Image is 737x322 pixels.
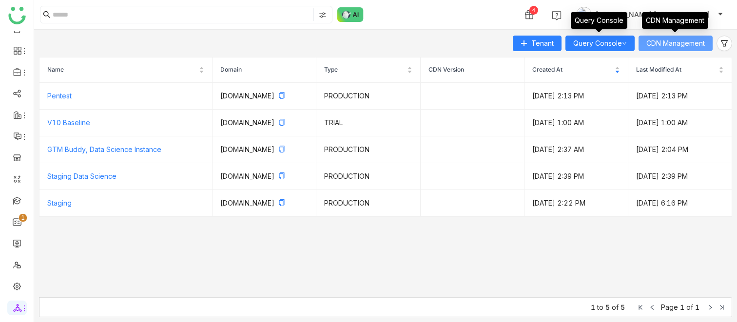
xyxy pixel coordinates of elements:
[524,163,628,190] td: [DATE] 2:39 PM
[597,303,603,311] span: to
[612,303,619,311] span: of
[596,9,710,20] span: [PERSON_NAME] [PERSON_NAME]
[213,57,316,83] th: Domain
[47,199,72,207] a: Staging
[524,190,628,217] td: [DATE] 2:22 PM
[8,7,26,24] img: logo
[621,303,625,311] span: 5
[513,36,562,51] button: Tenant
[220,171,308,182] p: [DOMAIN_NAME]
[642,12,708,29] div: CDN Management
[628,190,732,217] td: [DATE] 6:16 PM
[524,136,628,163] td: [DATE] 2:37 AM
[574,7,725,22] button: [PERSON_NAME] [PERSON_NAME]
[576,7,592,22] img: avatar
[316,163,420,190] td: PRODUCTION
[220,117,308,128] p: [DOMAIN_NAME]
[695,303,699,311] span: 1
[573,39,627,47] a: Query Console
[47,145,161,153] a: GTM Buddy, Data Science Instance
[628,136,732,163] td: [DATE] 2:04 PM
[319,11,327,19] img: search-type.svg
[19,214,27,222] nz-badge-sup: 1
[661,303,678,311] span: Page
[220,198,308,208] p: [DOMAIN_NAME]
[47,118,90,127] a: V10 Baseline
[47,172,116,180] a: Staging Data Science
[605,303,610,311] span: 5
[531,38,554,49] span: Tenant
[316,83,420,110] td: PRODUCTION
[565,36,635,51] button: Query Console
[316,110,420,136] td: TRIAL
[337,7,364,22] img: ask-buddy-normal.svg
[316,136,420,163] td: PRODUCTION
[639,36,713,51] button: CDN Management
[220,144,308,155] p: [DOMAIN_NAME]
[646,38,705,49] span: CDN Management
[591,303,595,311] span: 1
[21,213,25,223] p: 1
[628,83,732,110] td: [DATE] 2:13 PM
[552,11,562,20] img: help.svg
[524,83,628,110] td: [DATE] 2:13 PM
[220,91,308,101] p: [DOMAIN_NAME]
[529,6,538,15] div: 4
[680,303,684,311] span: 1
[47,92,72,100] a: Pentest
[524,110,628,136] td: [DATE] 1:00 AM
[628,110,732,136] td: [DATE] 1:00 AM
[628,163,732,190] td: [DATE] 2:39 PM
[421,57,524,83] th: CDN Version
[316,190,420,217] td: PRODUCTION
[686,303,693,311] span: of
